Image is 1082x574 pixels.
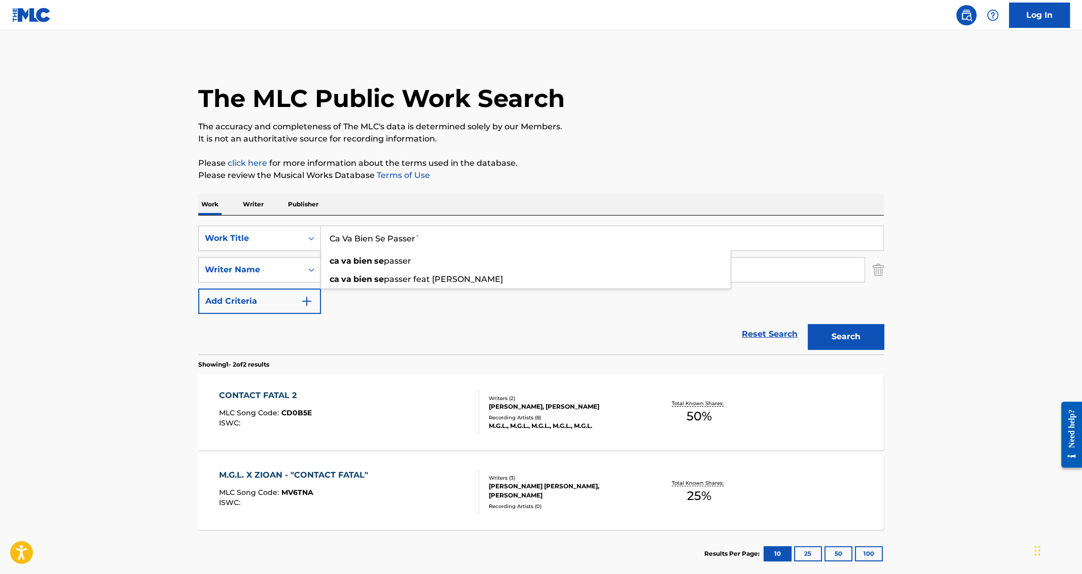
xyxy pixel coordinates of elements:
div: Writers ( 3 ) [489,474,642,482]
button: 25 [794,546,822,561]
div: [PERSON_NAME] [PERSON_NAME], [PERSON_NAME] [489,482,642,500]
strong: bien [353,256,372,266]
p: Results Per Page: [704,549,762,558]
strong: va [341,256,351,266]
p: It is not an authoritative source for recording information. [198,133,884,145]
div: [PERSON_NAME], [PERSON_NAME] [489,402,642,411]
p: Publisher [285,194,321,215]
img: MLC Logo [12,8,51,22]
span: MLC Song Code : [219,488,281,497]
button: 10 [764,546,791,561]
p: Work [198,194,222,215]
a: M.G.L. X ZIOAN - "CONTACT FATAL"MLC Song Code:MV6TNAISWC:Writers (3)[PERSON_NAME] [PERSON_NAME], ... [198,454,884,530]
div: Recording Artists ( 0 ) [489,503,642,510]
strong: bien [353,274,372,284]
strong: va [341,274,351,284]
p: Please for more information about the terms used in the database. [198,157,884,169]
span: 25 % [687,487,711,505]
button: 50 [824,546,852,561]
img: 9d2ae6d4665cec9f34b9.svg [301,295,313,307]
p: The accuracy and completeness of The MLC's data is determined solely by our Members. [198,121,884,133]
button: Add Criteria [198,289,321,314]
strong: ca [330,274,339,284]
iframe: Chat Widget [1031,525,1082,574]
span: 50 % [687,407,712,425]
div: Writers ( 2 ) [489,394,642,402]
span: ISWC : [219,418,243,427]
a: Terms of Use [375,170,430,180]
img: help [987,9,999,21]
a: click here [228,158,267,168]
img: Delete Criterion [873,257,884,282]
div: Writer Name [205,264,296,276]
p: Writer [240,194,267,215]
p: Total Known Shares: [672,479,726,487]
div: CONTACT FATAL 2 [219,389,312,402]
span: ISWC : [219,498,243,507]
div: M.G.L. X ZIOAN - "CONTACT FATAL" [219,469,373,481]
div: Recording Artists ( 8 ) [489,414,642,421]
img: search [960,9,972,21]
div: Help [983,5,1003,25]
strong: ca [330,256,339,266]
div: Work Title [205,232,296,244]
h1: The MLC Public Work Search [198,83,565,114]
div: M.G.L., M.G.L., M.G.L., M.G.L., M.G.L. [489,421,642,431]
p: Showing 1 - 2 of 2 results [198,360,269,369]
div: Drag [1034,535,1040,566]
a: Public Search [956,5,977,25]
button: 100 [855,546,883,561]
button: Search [808,324,884,349]
span: CD0B5E [281,408,312,417]
span: passer feat [PERSON_NAME] [384,274,503,284]
form: Search Form [198,226,884,354]
span: MLC Song Code : [219,408,281,417]
strong: se [374,274,384,284]
strong: se [374,256,384,266]
span: MV6TNA [281,488,313,497]
a: CONTACT FATAL 2MLC Song Code:CD0B5EISWC:Writers (2)[PERSON_NAME], [PERSON_NAME]Recording Artists ... [198,374,884,450]
a: Reset Search [737,323,803,345]
iframe: Resource Center [1054,393,1082,475]
p: Please review the Musical Works Database [198,169,884,182]
span: passer [384,256,411,266]
a: Log In [1009,3,1070,28]
p: Total Known Shares: [672,400,726,407]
